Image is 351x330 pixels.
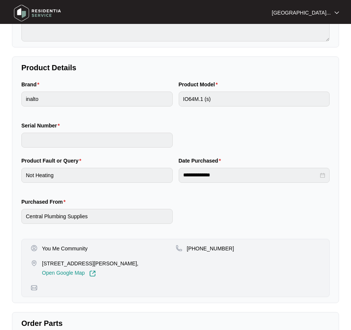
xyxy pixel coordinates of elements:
label: Date Purchased [179,157,224,164]
label: Product Model [179,81,221,88]
label: Purchased From [21,198,69,206]
input: Brand [21,92,173,107]
label: Brand [21,81,42,88]
input: Product Model [179,92,330,107]
img: map-pin [31,260,37,266]
input: Product Fault or Query [21,168,173,183]
img: Link-External [89,270,96,277]
p: You Me Community [42,245,88,252]
input: Date Purchased [183,171,319,179]
p: Product Details [21,62,330,73]
img: map-pin [176,245,182,252]
img: user-pin [31,245,37,252]
img: dropdown arrow [335,11,339,15]
img: map-pin [31,284,37,291]
input: Serial Number [21,133,173,148]
a: Open Google Map [42,270,96,277]
label: Serial Number [21,122,63,129]
p: [PHONE_NUMBER] [187,245,234,252]
p: Order Parts [21,318,330,329]
p: [STREET_ADDRESS][PERSON_NAME], [42,260,139,267]
p: [GEOGRAPHIC_DATA]... [272,9,331,16]
input: Purchased From [21,209,173,224]
img: residentia service logo [11,2,64,24]
label: Product Fault or Query [21,157,84,164]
